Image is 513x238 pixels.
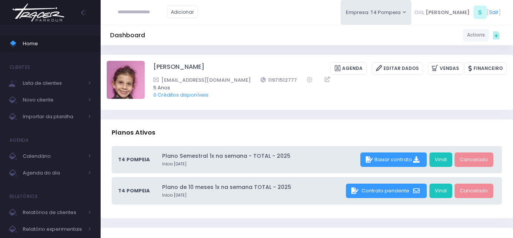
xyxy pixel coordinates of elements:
[153,76,251,84] a: [EMAIL_ADDRESS][DOMAIN_NAME]
[9,133,29,148] h4: Agenda
[23,208,84,217] span: Relatórios de clientes
[118,156,150,163] span: T4 Pompeia
[23,78,84,88] span: Lista de clientes
[153,84,497,92] span: 5 Anos
[110,32,145,39] h5: Dashboard
[153,91,208,98] a: 0 Créditos disponíveis
[23,112,84,122] span: Importar da planilha
[360,152,427,167] div: Baixar contrato
[23,168,84,178] span: Agenda do dia
[474,6,487,19] span: S
[361,187,409,194] span: Contrato pendente
[162,183,344,191] a: Plano de 10 meses 1x na semana TOTAL - 2025
[428,62,463,75] a: Vendas
[167,6,198,18] a: Adicionar
[162,161,358,167] small: Início [DATE]
[411,4,504,21] div: [ ]
[107,61,145,99] img: Olivia Tozi
[23,95,84,105] span: Novo cliente
[414,9,425,16] span: Olá,
[162,152,358,160] a: Plano Semestral 1x na semana - TOTAL - 2025
[260,76,297,84] a: 11971512777
[426,9,470,16] span: [PERSON_NAME]
[9,60,30,75] h4: Clientes
[429,184,452,198] a: Vindi
[23,224,84,234] span: Relatório experimentais
[153,62,204,75] a: [PERSON_NAME]
[9,189,38,204] h4: Relatórios
[429,152,452,167] a: Vindi
[464,62,507,75] a: Financeiro
[489,8,499,16] a: Sair
[330,62,367,75] a: Agenda
[112,122,155,143] h3: Planos Ativos
[463,29,489,41] a: Actions
[162,192,344,198] small: Início [DATE]
[118,187,150,195] span: T4 Pompeia
[23,39,91,49] span: Home
[372,62,423,75] a: Editar Dados
[23,151,84,161] span: Calendário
